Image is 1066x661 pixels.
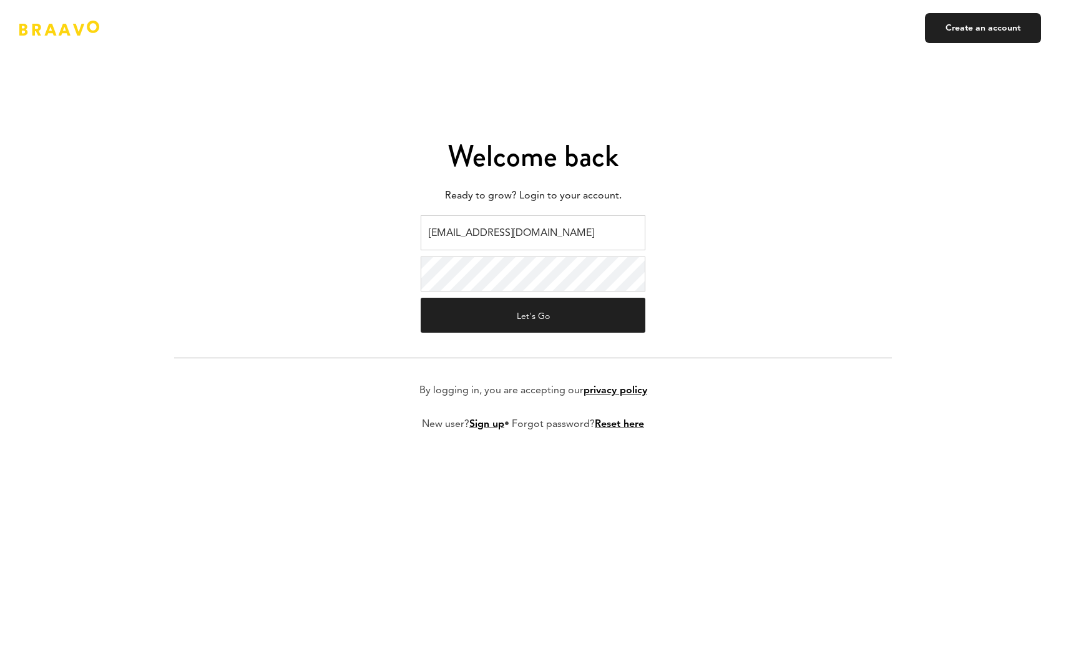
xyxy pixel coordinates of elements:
[447,135,619,177] span: Welcome back
[469,419,504,429] a: Sign up
[422,417,644,432] p: New user? • Forgot password?
[174,187,892,205] p: Ready to grow? Login to your account.
[584,386,647,396] a: privacy policy
[595,419,644,429] a: Reset here
[419,383,647,398] p: By logging in, you are accepting our
[421,215,645,250] input: Email
[421,298,645,333] button: Let's Go
[925,13,1041,43] a: Create an account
